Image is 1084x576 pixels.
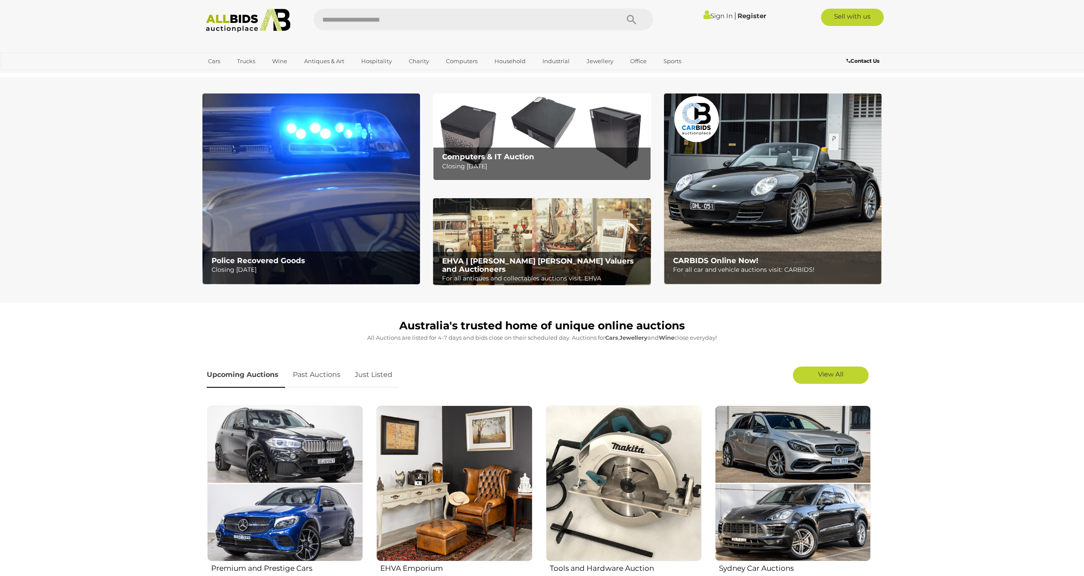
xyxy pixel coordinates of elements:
a: Sports [658,54,687,68]
button: Search [610,9,653,30]
a: Wine [266,54,293,68]
strong: Jewellery [619,334,648,341]
img: Sydney Car Auctions [715,405,871,561]
img: Premium and Prestige Cars [207,405,363,561]
a: Trucks [231,54,261,68]
p: Closing [DATE] [212,264,415,275]
b: EHVA | [PERSON_NAME] [PERSON_NAME] Valuers and Auctioneers [442,257,634,274]
img: CARBIDS Online Now! [664,93,882,284]
a: Sign In [703,12,733,20]
img: Police Recovered Goods [202,93,420,284]
a: Computers [440,54,483,68]
img: EHVA | Evans Hastings Valuers and Auctioneers [433,198,651,286]
a: Contact Us [847,56,882,66]
h2: Premium and Prestige Cars [211,562,363,573]
a: Past Auctions [286,362,347,388]
a: Office [625,54,652,68]
a: Hospitality [356,54,398,68]
a: Sell with us [821,9,884,26]
p: Closing [DATE] [442,161,646,172]
a: CARBIDS Online Now! CARBIDS Online Now! For all car and vehicle auctions visit: CARBIDS! [664,93,882,284]
b: CARBIDS Online Now! [673,256,758,265]
b: Computers & IT Auction [442,152,534,161]
p: All Auctions are listed for 4-7 days and bids close on their scheduled day. Auctions for , and cl... [207,333,877,343]
a: Antiques & Art [298,54,350,68]
a: Charity [403,54,435,68]
p: For all car and vehicle auctions visit: CARBIDS! [673,264,877,275]
h2: EHVA Emporium [380,562,532,573]
a: EHVA | Evans Hastings Valuers and Auctioneers EHVA | [PERSON_NAME] [PERSON_NAME] Valuers and Auct... [433,198,651,286]
img: EHVA Emporium [376,405,532,561]
a: Computers & IT Auction Computers & IT Auction Closing [DATE] [433,93,651,180]
a: Industrial [537,54,575,68]
img: Allbids.com.au [201,9,295,32]
a: [GEOGRAPHIC_DATA] [202,68,275,83]
h1: Australia's trusted home of unique online auctions [207,320,877,332]
a: View All [793,367,869,384]
a: Household [489,54,531,68]
h2: Sydney Car Auctions [719,562,871,573]
a: Register [738,12,766,20]
a: Upcoming Auctions [207,362,285,388]
a: Police Recovered Goods Police Recovered Goods Closing [DATE] [202,93,420,284]
strong: Cars [605,334,618,341]
a: Jewellery [581,54,619,68]
b: Police Recovered Goods [212,256,305,265]
strong: Wine [659,334,674,341]
span: View All [818,370,843,378]
span: | [734,11,736,20]
p: For all antiques and collectables auctions visit: EHVA [442,273,646,284]
h2: Tools and Hardware Auction [550,562,702,573]
img: Computers & IT Auction [433,93,651,180]
b: Contact Us [847,58,879,64]
a: Just Listed [348,362,399,388]
img: Tools and Hardware Auction [546,405,702,561]
a: Cars [202,54,226,68]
